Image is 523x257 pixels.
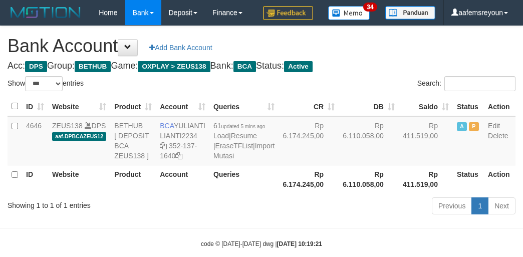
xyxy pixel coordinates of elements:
[22,116,48,165] td: 4646
[453,97,484,116] th: Status
[156,165,209,193] th: Account
[399,97,453,116] th: Saldo: activate to sort column ascending
[233,61,256,72] span: BCA
[8,76,84,91] label: Show entries
[484,97,515,116] th: Action
[209,165,279,193] th: Queries
[160,142,167,150] a: Copy LIANTI2234 to clipboard
[484,165,515,193] th: Action
[385,6,435,20] img: panduan.png
[110,116,156,165] td: BETHUB [ DEPOSIT BCA ZEUS138 ]
[469,122,479,131] span: Paused
[453,165,484,193] th: Status
[471,197,488,214] a: 1
[201,240,322,247] small: code © [DATE]-[DATE] dwg |
[48,116,110,165] td: DPS
[156,116,209,165] td: YULIANTI 352-137-1640
[339,97,399,116] th: DB: activate to sort column ascending
[8,196,210,210] div: Showing 1 to 1 of 1 entries
[110,97,156,116] th: Product: activate to sort column ascending
[279,165,339,193] th: Rp 6.174.245,00
[75,61,111,72] span: BETHUB
[8,61,515,71] h4: Acc: Group: Game: Bank: Status:
[213,132,229,140] a: Load
[48,97,110,116] th: Website: activate to sort column ascending
[48,165,110,193] th: Website
[363,3,377,12] span: 34
[215,142,253,150] a: EraseTFList
[457,122,467,131] span: Active
[22,165,48,193] th: ID
[175,152,182,160] a: Copy 3521371640 to clipboard
[110,165,156,193] th: Product
[52,132,106,141] span: aaf-DPBCAZEUS12
[213,142,275,160] a: Import Mutasi
[279,97,339,116] th: CR: activate to sort column ascending
[22,97,48,116] th: ID: activate to sort column ascending
[160,132,197,140] a: LIANTI2234
[213,122,265,130] span: 61
[8,5,84,20] img: MOTION_logo.png
[444,76,515,91] input: Search:
[138,61,210,72] span: OXPLAY > ZEUS138
[143,39,218,56] a: Add Bank Account
[417,76,515,91] label: Search:
[25,76,63,91] select: Showentries
[279,116,339,165] td: Rp 6.174.245,00
[231,132,257,140] a: Resume
[213,122,275,160] span: | | |
[488,122,500,130] a: Edit
[328,6,370,20] img: Button%20Memo.svg
[339,165,399,193] th: Rp 6.110.058,00
[52,122,83,130] a: ZEUS138
[25,61,47,72] span: DPS
[160,122,174,130] span: BCA
[263,6,313,20] img: Feedback.jpg
[488,132,508,140] a: Delete
[8,36,515,56] h1: Bank Account
[399,116,453,165] td: Rp 411.519,00
[339,116,399,165] td: Rp 6.110.058,00
[432,197,472,214] a: Previous
[277,240,322,247] strong: [DATE] 10:19:21
[209,97,279,116] th: Queries: activate to sort column ascending
[221,124,266,129] span: updated 5 mins ago
[156,97,209,116] th: Account: activate to sort column ascending
[284,61,313,72] span: Active
[399,165,453,193] th: Rp 411.519,00
[488,197,515,214] a: Next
